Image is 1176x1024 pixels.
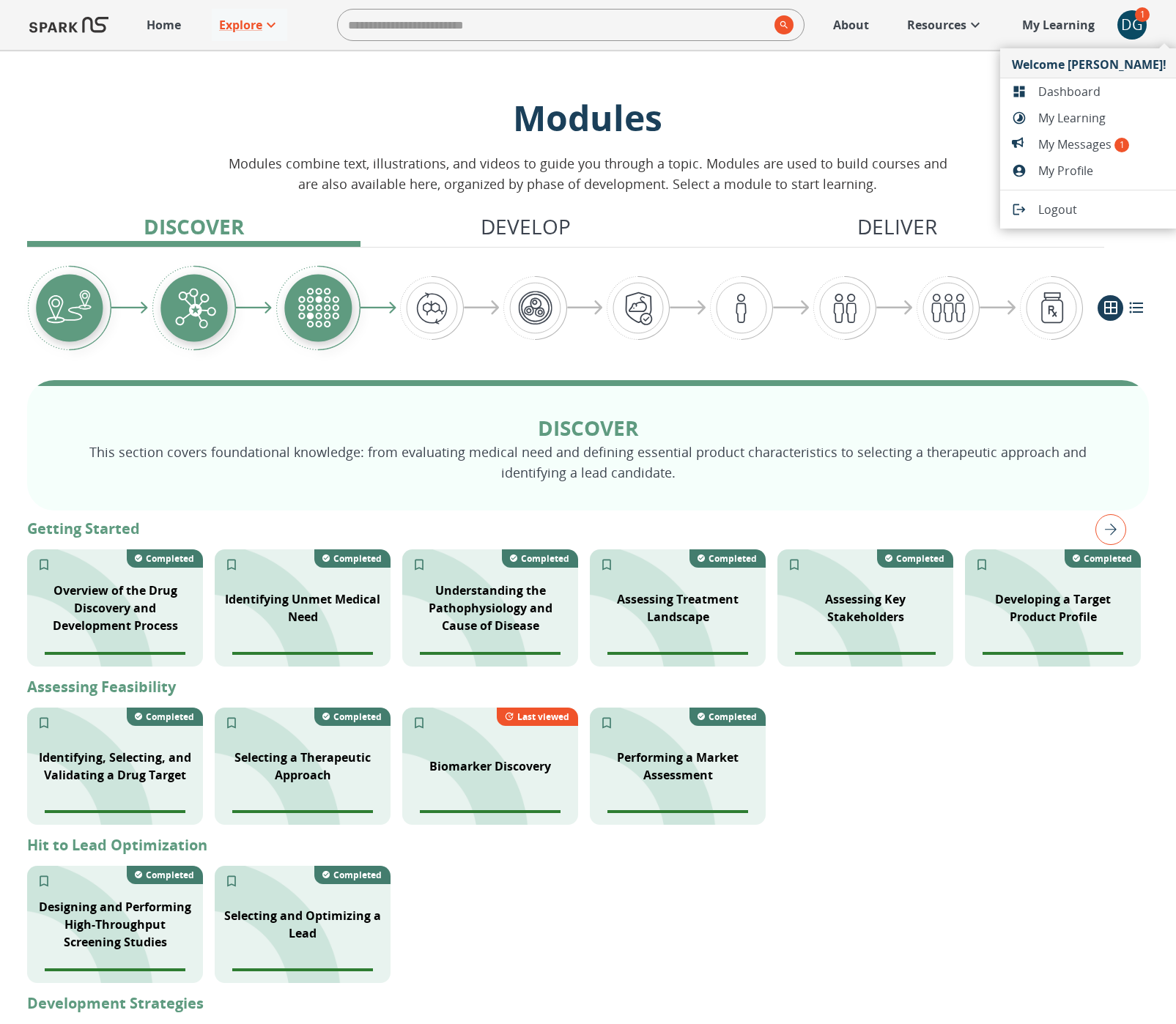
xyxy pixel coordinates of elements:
span: Logout [1038,201,1166,218]
span: Dashboard [1038,83,1166,100]
span: My Messages [1038,136,1166,153]
span: 1 [1114,138,1129,152]
span: My Profile [1038,162,1166,179]
span: My Learning [1038,109,1166,127]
